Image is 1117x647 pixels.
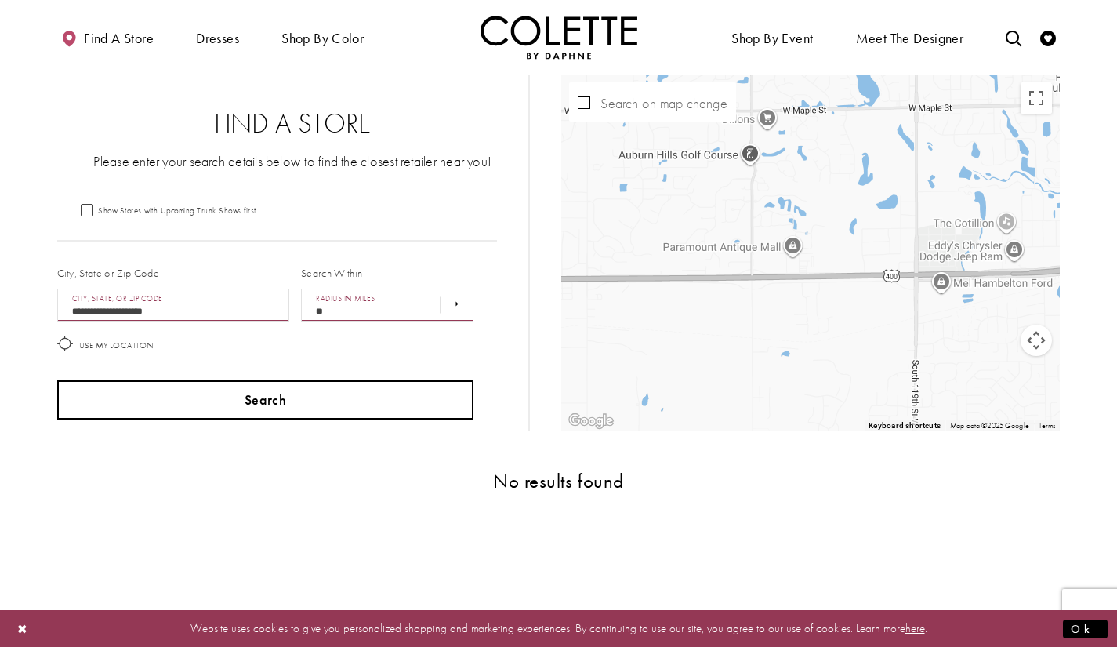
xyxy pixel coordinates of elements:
[565,411,617,431] img: Google Image #44
[196,31,239,46] span: Dresses
[731,31,813,46] span: Shop By Event
[57,471,1061,492] h3: No results found
[57,380,474,420] button: Search
[481,16,637,59] img: Colette by Daphne
[856,31,964,46] span: Meet the designer
[192,16,243,59] span: Dresses
[277,16,368,59] span: Shop by color
[1021,82,1052,114] button: Toggle fullscreen view
[57,265,160,281] label: City, State or Zip Code
[301,265,362,281] label: Search Within
[57,16,158,59] a: Find a store
[84,31,154,46] span: Find a store
[481,16,637,59] a: Visit Home Page
[1002,16,1025,59] a: Toggle search
[1039,420,1056,431] a: Terms (opens in new tab)
[301,289,473,322] select: Radius In Miles
[1021,325,1052,356] button: Map camera controls
[113,618,1004,639] p: Website uses cookies to give you personalized shopping and marketing experiences. By continuing t...
[9,615,36,642] button: Close Dialog
[57,289,290,322] input: City, State, or ZIP Code
[1063,619,1108,638] button: Submit Dialog
[727,16,817,59] span: Shop By Event
[89,108,498,140] h2: Find a Store
[89,151,498,171] p: Please enter your search details below to find the closest retailer near you!
[565,411,617,431] a: Open this area in Google Maps (opens a new window)
[950,420,1029,431] span: Map data ©2025 Google
[905,620,925,636] a: here
[869,420,941,431] button: Keyboard shortcuts
[852,16,968,59] a: Meet the designer
[561,75,1060,431] div: Map with store locations
[1036,16,1060,59] a: Check Wishlist
[281,31,364,46] span: Shop by color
